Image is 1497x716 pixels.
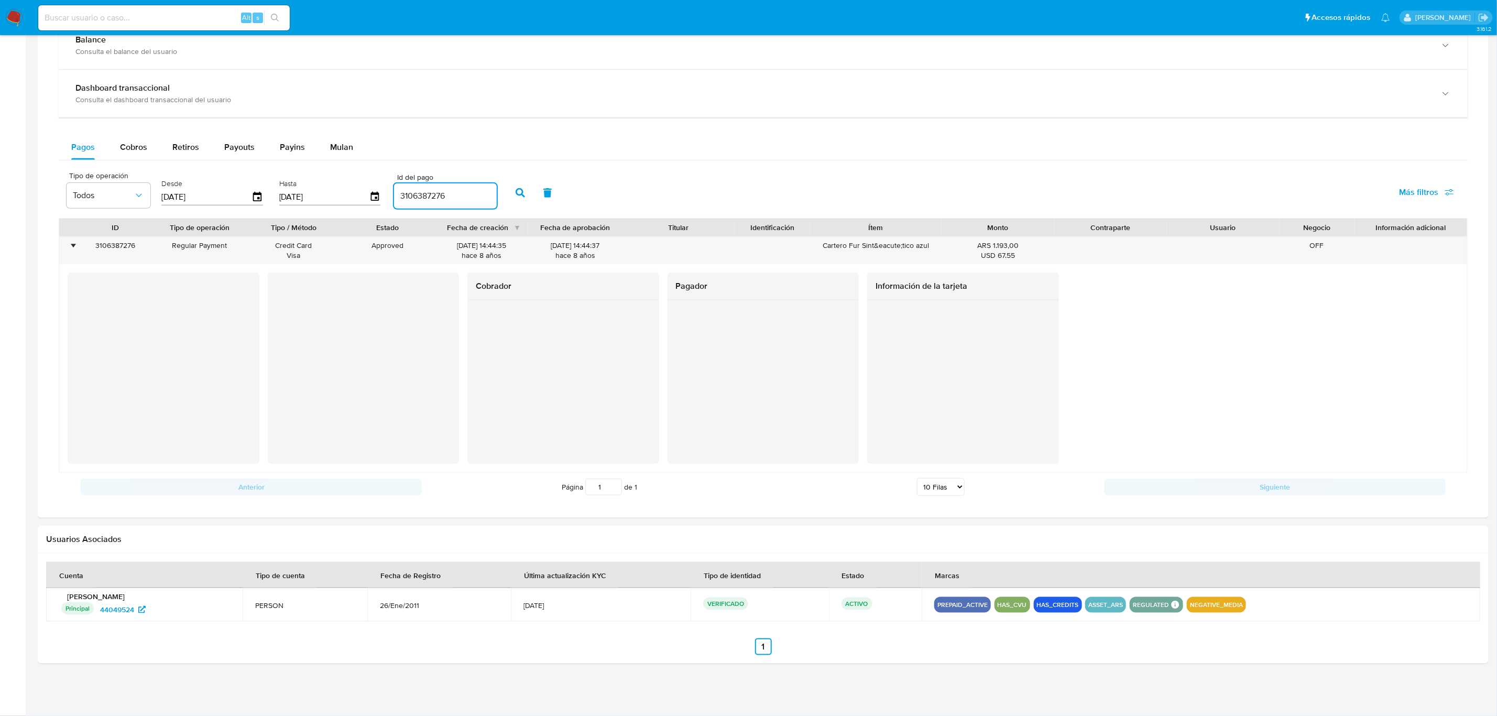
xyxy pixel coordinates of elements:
[1478,12,1489,23] a: Salir
[256,13,259,23] span: s
[242,13,250,23] span: Alt
[1381,13,1390,22] a: Notificaciones
[1312,12,1371,23] span: Accesos rápidos
[264,10,286,25] button: search-icon
[38,11,290,25] input: Buscar usuario o caso...
[46,534,1480,545] h2: Usuarios Asociados
[1415,13,1474,23] p: eliana.eguerrero@mercadolibre.com
[1477,25,1492,33] span: 3.161.2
